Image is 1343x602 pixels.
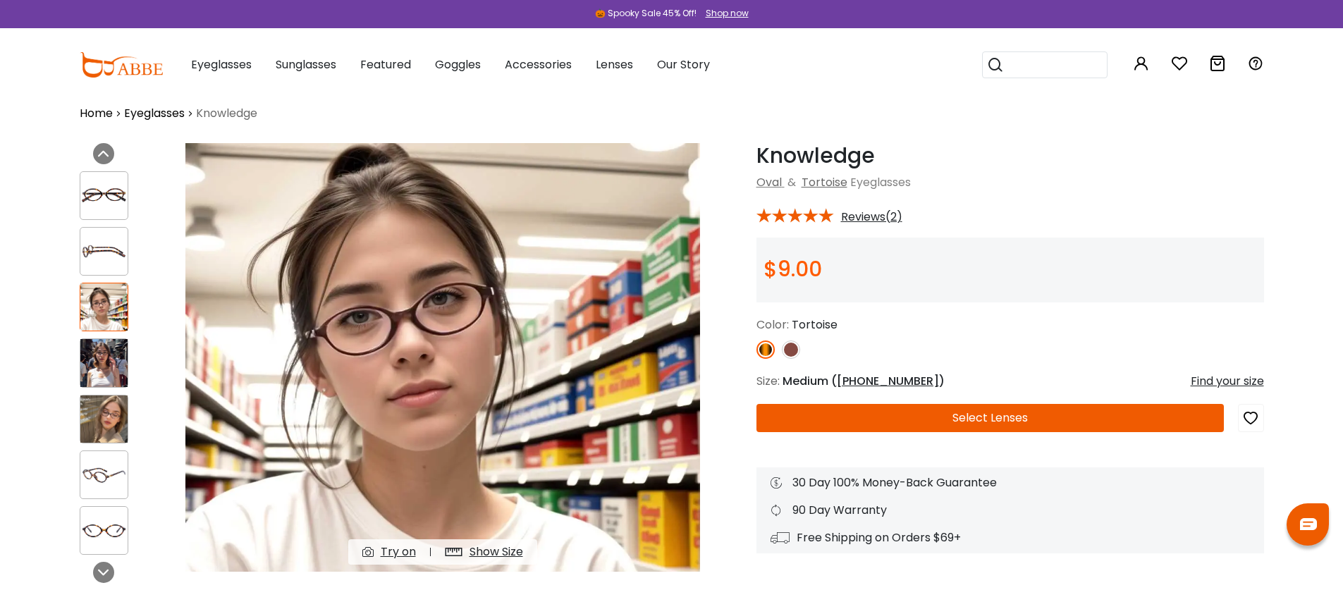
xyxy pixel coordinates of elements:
[756,373,780,389] span: Size:
[850,174,911,190] span: Eyeglasses
[771,474,1250,491] div: 30 Day 100% Money-Back Guarantee
[771,502,1250,519] div: 90 Day Warranty
[80,519,128,543] img: Knowledge Tortoise Acetate Eyeglasses , UniversalBridgeFit Frames from ABBE Glasses
[80,339,128,386] img: Knowledge Tortoise Acetate Eyeglasses , UniversalBridgeFit Frames from ABBE Glasses
[435,56,481,73] span: Goggles
[1300,518,1317,530] img: chat
[756,404,1224,432] button: Select Lenses
[706,7,749,20] div: Shop now
[80,105,113,122] a: Home
[505,56,572,73] span: Accessories
[124,105,185,122] a: Eyeglasses
[785,174,799,190] span: &
[596,56,633,73] span: Lenses
[802,174,847,190] a: Tortoise
[756,143,1264,168] h1: Knowledge
[185,143,700,572] img: Knowledge Tortoise Acetate Eyeglasses , UniversalBridgeFit Frames from ABBE Glasses
[80,463,128,487] img: Knowledge Tortoise Acetate Eyeglasses , UniversalBridgeFit Frames from ABBE Glasses
[595,7,697,20] div: 🎃 Spooky Sale 45% Off!
[360,56,411,73] span: Featured
[80,395,128,443] img: Knowledge Tortoise Acetate Eyeglasses , UniversalBridgeFit Frames from ABBE Glasses
[792,317,838,333] span: Tortoise
[80,283,128,331] img: Knowledge Tortoise Acetate Eyeglasses , UniversalBridgeFit Frames from ABBE Glasses
[470,543,523,560] div: Show Size
[1191,373,1264,390] div: Find your size
[276,56,336,73] span: Sunglasses
[80,183,128,207] img: Knowledge Tortoise Acetate Eyeglasses , UniversalBridgeFit Frames from ABBE Glasses
[841,211,902,223] span: Reviews(2)
[196,105,257,122] span: Knowledge
[80,240,128,264] img: Knowledge Tortoise Acetate Eyeglasses , UniversalBridgeFit Frames from ABBE Glasses
[771,529,1250,546] div: Free Shipping on Orders $69+
[756,317,789,333] span: Color:
[191,56,252,73] span: Eyeglasses
[381,543,416,560] div: Try on
[756,174,782,190] a: Oval
[80,52,163,78] img: abbeglasses.com
[657,56,710,73] span: Our Story
[764,254,822,284] span: $9.00
[699,7,749,19] a: Shop now
[783,373,945,389] span: Medium ( )
[837,373,939,389] span: [PHONE_NUMBER]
